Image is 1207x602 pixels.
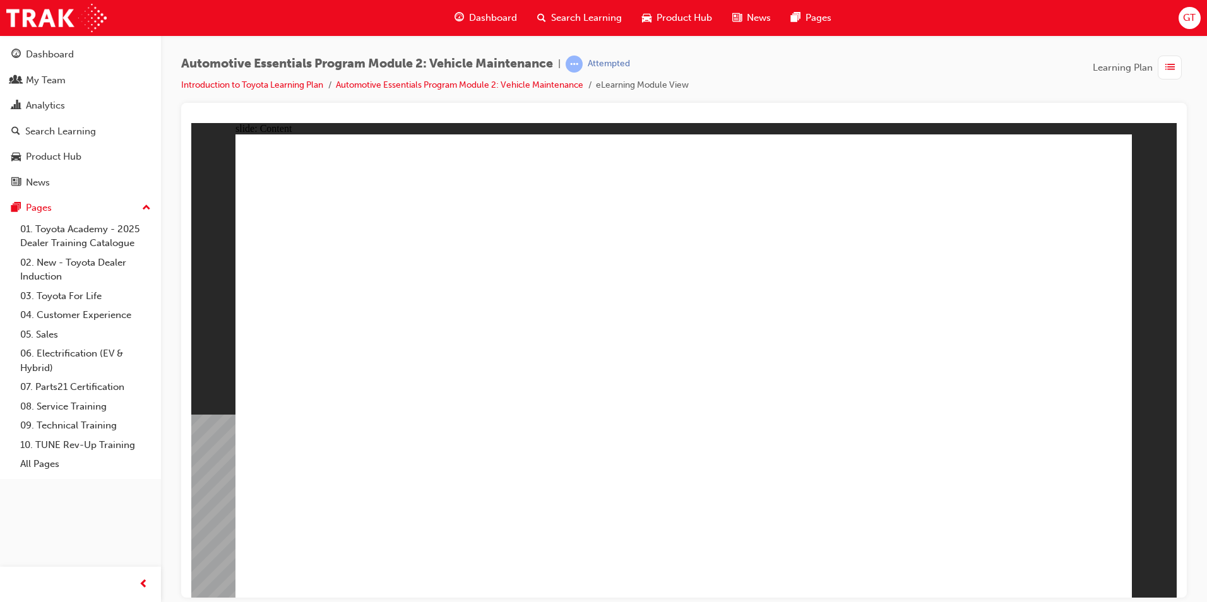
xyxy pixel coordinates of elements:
[732,10,742,26] span: news-icon
[15,325,156,345] a: 05. Sales
[25,124,96,139] div: Search Learning
[11,126,20,138] span: search-icon
[791,10,800,26] span: pages-icon
[26,175,50,190] div: News
[5,145,156,168] a: Product Hub
[1093,56,1187,80] button: Learning Plan
[15,344,156,377] a: 06. Electrification (EV & Hybrid)
[1165,60,1175,76] span: list-icon
[11,203,21,214] span: pages-icon
[588,58,630,70] div: Attempted
[139,577,148,593] span: prev-icon
[1093,61,1153,75] span: Learning Plan
[15,286,156,306] a: 03. Toyota For Life
[336,80,583,90] a: Automotive Essentials Program Module 2: Vehicle Maintenance
[5,43,156,66] a: Dashboard
[551,11,622,25] span: Search Learning
[15,397,156,416] a: 08. Service Training
[5,94,156,117] a: Analytics
[15,377,156,397] a: 07. Parts21 Certification
[722,5,781,31] a: news-iconNews
[26,73,66,88] div: My Team
[5,120,156,143] a: Search Learning
[15,305,156,325] a: 04. Customer Experience
[181,57,553,71] span: Automotive Essentials Program Module 2: Vehicle Maintenance
[15,454,156,474] a: All Pages
[455,10,464,26] span: guage-icon
[781,5,841,31] a: pages-iconPages
[5,171,156,194] a: News
[537,10,546,26] span: search-icon
[26,47,74,62] div: Dashboard
[558,57,561,71] span: |
[181,80,323,90] a: Introduction to Toyota Learning Plan
[6,4,107,32] img: Trak
[11,49,21,61] span: guage-icon
[632,5,722,31] a: car-iconProduct Hub
[15,435,156,455] a: 10. TUNE Rev-Up Training
[142,200,151,216] span: up-icon
[26,98,65,113] div: Analytics
[15,416,156,435] a: 09. Technical Training
[5,196,156,220] button: Pages
[15,220,156,253] a: 01. Toyota Academy - 2025 Dealer Training Catalogue
[747,11,771,25] span: News
[469,11,517,25] span: Dashboard
[15,253,156,286] a: 02. New - Toyota Dealer Induction
[11,75,21,86] span: people-icon
[444,5,527,31] a: guage-iconDashboard
[26,201,52,215] div: Pages
[1183,11,1196,25] span: GT
[26,150,81,164] div: Product Hub
[5,40,156,196] button: DashboardMy TeamAnalyticsSearch LearningProduct HubNews
[11,151,21,163] span: car-icon
[642,10,651,26] span: car-icon
[657,11,712,25] span: Product Hub
[806,11,831,25] span: Pages
[5,69,156,92] a: My Team
[11,100,21,112] span: chart-icon
[11,177,21,189] span: news-icon
[566,56,583,73] span: learningRecordVerb_ATTEMPT-icon
[1179,7,1201,29] button: GT
[527,5,632,31] a: search-iconSearch Learning
[596,78,689,93] li: eLearning Module View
